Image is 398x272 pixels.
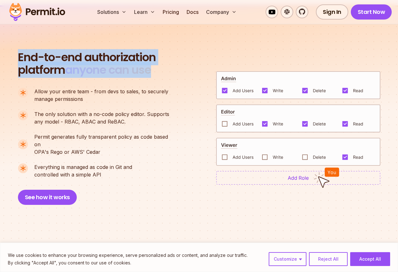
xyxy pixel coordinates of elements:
button: Learn [132,6,158,18]
a: Sign In [316,4,348,20]
a: Start Now [351,4,392,20]
span: Everything is managed as code in Git and [34,163,132,171]
p: OPA's Rego or AWS' Cedar [34,133,175,156]
span: End-to-end authorization [18,51,156,64]
button: See how it works [18,190,77,205]
p: any model - RBAC, ABAC and ReBAC. [34,110,169,125]
p: By clicking "Accept All", you consent to our use of cookies. [8,259,248,267]
p: controlled with a simple API [34,163,132,178]
span: Allow your entire team - from devs to sales, to securely [34,88,168,95]
img: Permit logo [6,1,68,23]
p: manage permissions [34,88,168,103]
button: Customize [269,252,306,266]
button: Accept All [350,252,390,266]
button: Reject All [309,252,348,266]
h2: platform [18,51,156,76]
a: Docs [184,6,201,18]
button: Solutions [95,6,129,18]
p: We use cookies to enhance your browsing experience, serve personalized ads or content, and analyz... [8,252,248,259]
span: Permit generates fully transparent policy as code based on [34,133,175,148]
span: The only solution with a no-code policy editor. Supports [34,110,169,118]
button: Company [204,6,239,18]
span: anyone can use [65,62,151,78]
a: Pricing [160,6,182,18]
